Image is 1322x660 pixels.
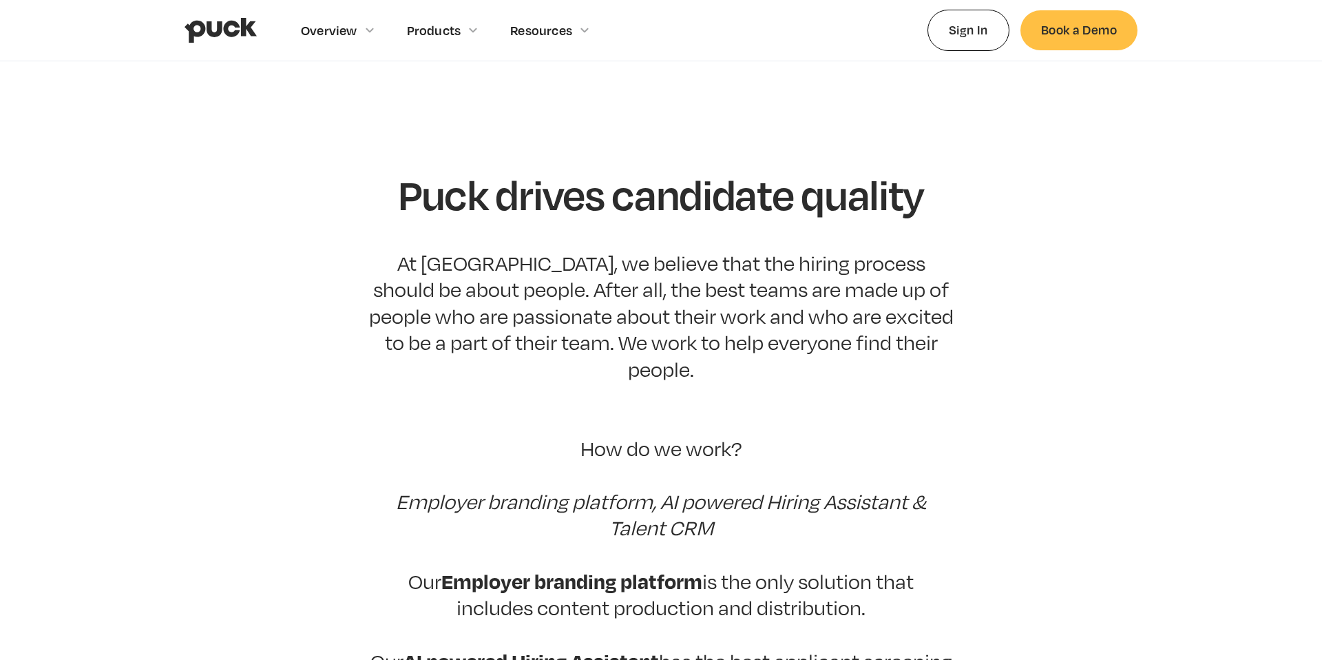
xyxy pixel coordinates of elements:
div: Resources [510,23,572,38]
strong: Employer branding platform [441,566,702,595]
div: Overview [301,23,357,38]
em: Employer branding platform, AI powered Hiring Assistant & Talent CRM [396,489,926,540]
h1: Puck drives candidate quality [398,172,924,217]
div: Products [407,23,461,38]
a: Book a Demo [1020,10,1137,50]
a: Sign In [927,10,1009,50]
